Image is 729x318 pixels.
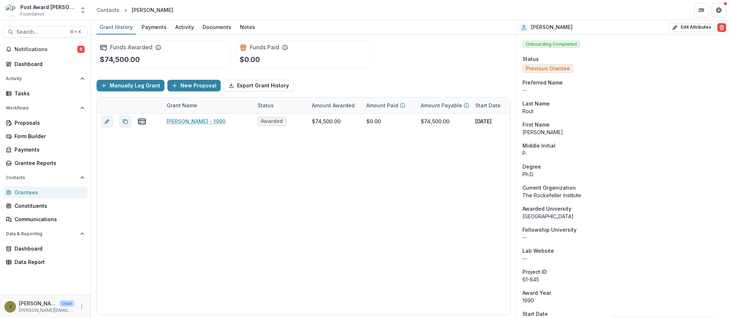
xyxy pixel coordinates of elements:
a: Activity [172,20,197,34]
a: Tasks [3,87,87,99]
button: view-payments [138,117,146,126]
p: [DATE] [475,117,492,125]
div: Grantee Reports [15,159,82,167]
button: Open Workflows [3,102,87,114]
div: Amount Awarded [308,98,362,113]
p: Rout [522,107,723,115]
a: Data Report [3,256,87,268]
button: Search... [3,26,87,38]
button: Partners [694,3,709,17]
button: Open entity switcher [78,3,88,17]
span: Foundation [20,11,44,17]
a: Constituents [3,200,87,212]
div: Amount Paid [362,98,416,113]
div: Form Builder [15,132,82,140]
span: Project ID [522,268,547,276]
div: Activity [172,22,197,32]
div: Amount Payable [416,98,471,113]
span: Data & Reporting [6,231,77,236]
div: Communications [15,215,82,223]
a: Communications [3,213,87,225]
div: Start Date [471,98,525,113]
p: -- [522,255,723,262]
div: Tasks [15,90,82,97]
span: Notifications [15,46,77,53]
img: Post Award Jane Coffin Childs Memorial Fund [6,4,17,16]
span: Activity [6,76,77,81]
div: Payments [139,22,170,32]
span: Last Name [522,100,550,107]
div: Status [253,102,278,109]
span: Awarded University [522,205,571,212]
div: Grant History [97,22,136,32]
div: Notes [237,22,258,32]
div: Payments [15,146,82,153]
span: Current Organization [522,184,576,191]
a: Grant History [97,20,136,34]
div: Grant Name [162,98,253,113]
button: Manually Log Grant [97,80,164,91]
div: Data Report [15,258,82,266]
a: Grantee Reports [3,157,87,169]
a: Contacts [94,5,122,15]
h2: [PERSON_NAME] [531,24,573,30]
button: Open Activity [3,73,87,84]
p: The Rockefeller Institute [522,191,723,199]
h2: Funds Paid [250,44,279,51]
p: Amount Payable [421,102,462,109]
p: [GEOGRAPHIC_DATA] [522,212,723,220]
div: Dashboard [15,245,82,252]
a: Payments [3,144,87,156]
a: Payments [139,20,170,34]
p: 1990 [522,297,723,304]
button: Duplicate proposal [119,116,131,127]
div: Grant Name [162,102,201,109]
p: Amount Paid [366,102,398,109]
span: Contacts [6,175,77,180]
div: Proposals [15,119,82,127]
a: Dashboard [3,243,87,255]
a: Notes [237,20,258,34]
span: Awarded [261,118,283,124]
span: Fellowship University [522,226,577,234]
span: 6 [77,46,85,53]
div: Documents [200,22,234,32]
p: [PERSON_NAME][EMAIL_ADDRESS][PERSON_NAME][DOMAIN_NAME] [19,307,74,314]
span: Lab Website [522,247,554,255]
a: Dashboard [3,58,87,70]
span: Middle Initial [522,142,555,149]
span: Previous Grantee [526,66,570,72]
button: New Proposal [167,80,221,91]
button: Export Grant History [224,80,294,91]
span: Status [522,55,539,63]
a: [PERSON_NAME] - 1990 [167,117,225,125]
div: $74,500.00 [312,117,341,125]
div: Dashboard [15,60,82,68]
p: $74,500.00 [100,54,140,65]
a: Documents [200,20,234,34]
span: Workflows [6,106,77,111]
div: Contacts [97,6,119,14]
button: More [77,302,86,311]
a: Proposals [3,117,87,129]
button: edit [101,116,113,127]
p: [PERSON_NAME] [19,300,57,307]
button: Edit Attributes [669,23,714,32]
button: Notifications6 [3,44,87,55]
div: Status [253,98,308,113]
nav: breadcrumb [94,5,176,15]
p: [PERSON_NAME] [522,128,723,136]
p: -- [522,234,723,241]
button: Get Help [712,3,726,17]
a: Form Builder [3,130,87,142]
div: -- [522,86,723,94]
span: Preferred Name [522,79,563,86]
div: Post Award [PERSON_NAME] Childs Memorial Fund [20,3,75,11]
span: Onboarding Completed [522,41,580,48]
button: Delete [717,23,726,32]
a: Grantees [3,186,87,198]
